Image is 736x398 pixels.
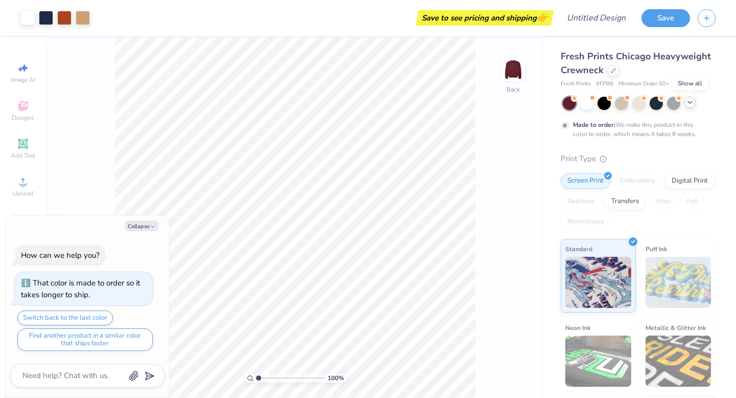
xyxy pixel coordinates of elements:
span: 100 % [328,373,344,383]
div: Save to see pricing and shipping [419,10,551,26]
div: Embroidery [613,173,662,189]
span: Neon Ink [565,322,590,333]
span: Standard [565,244,592,254]
input: Untitled Design [559,8,634,28]
span: 👉 [537,11,548,24]
span: Minimum Order: 50 + [618,80,670,89]
button: Switch back to the last color [17,311,113,325]
span: Fresh Prints [561,80,591,89]
button: Find another product in a similar color that ships faster [17,328,153,351]
span: Designs [12,114,34,122]
img: Back [503,59,523,80]
div: Rhinestones [561,214,610,230]
img: Puff Ink [646,257,711,308]
img: Metallic & Glitter Ink [646,336,711,387]
button: Save [641,9,690,27]
div: Vinyl [649,194,677,209]
span: Puff Ink [646,244,667,254]
div: We make this product in this color to order, which means it takes 8 weeks. [573,120,699,139]
img: Neon Ink [565,336,631,387]
span: Fresh Prints Chicago Heavyweight Crewneck [561,50,711,76]
div: That color is made to order so it takes longer to ship. [21,278,140,300]
div: Foil [680,194,704,209]
span: Upload [13,189,33,197]
div: Applique [561,194,602,209]
div: Screen Print [561,173,610,189]
img: Standard [565,257,631,308]
div: Show all [672,76,708,91]
button: Collapse [125,220,159,231]
span: Image AI [11,76,35,84]
span: Metallic & Glitter Ink [646,322,706,333]
div: Digital Print [665,173,715,189]
span: Add Text [11,151,35,160]
div: Back [507,85,520,94]
strong: Made to order: [573,121,615,129]
span: # FP88 [596,80,613,89]
div: Print Type [561,153,716,165]
div: Transfers [605,194,646,209]
div: How can we help you? [21,250,100,260]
